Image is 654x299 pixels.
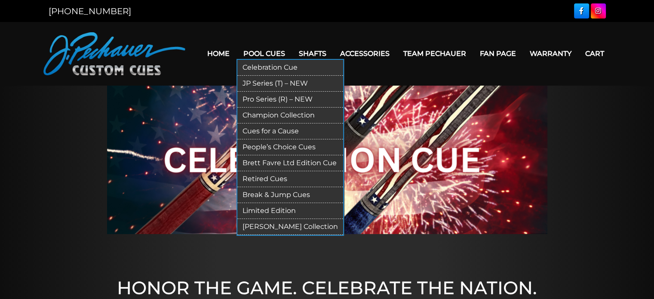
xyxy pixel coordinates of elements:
[237,92,343,108] a: Pro Series (R) – NEW
[49,6,131,16] a: [PHONE_NUMBER]
[523,43,578,65] a: Warranty
[578,43,611,65] a: Cart
[43,32,185,75] img: Pechauer Custom Cues
[237,203,343,219] a: Limited Edition
[237,139,343,155] a: People’s Choice Cues
[237,123,343,139] a: Cues for a Cause
[292,43,333,65] a: Shafts
[473,43,523,65] a: Fan Page
[237,108,343,123] a: Champion Collection
[237,187,343,203] a: Break & Jump Cues
[237,76,343,92] a: JP Series (T) – NEW
[237,171,343,187] a: Retired Cues
[237,60,343,76] a: Celebration Cue
[396,43,473,65] a: Team Pechauer
[237,155,343,171] a: Brett Favre Ltd Edition Cue
[333,43,396,65] a: Accessories
[200,43,236,65] a: Home
[237,219,343,235] a: [PERSON_NAME] Collection
[236,43,292,65] a: Pool Cues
